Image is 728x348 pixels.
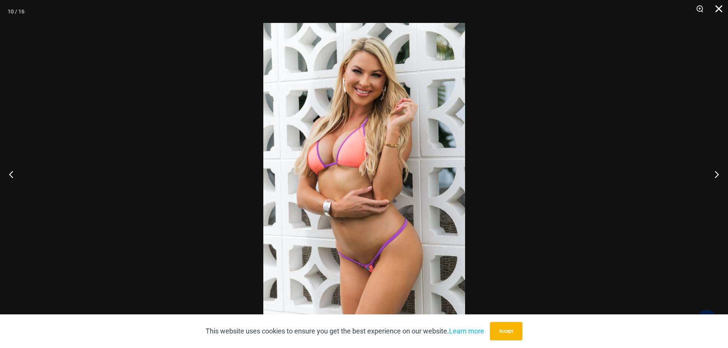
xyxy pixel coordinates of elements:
div: 10 / 16 [8,6,24,17]
a: Learn more [449,327,484,335]
button: Next [699,155,728,193]
button: Accept [490,322,522,340]
img: Wild Card Neon Bliss 312 Top 457 Micro 01 [263,23,465,325]
p: This website uses cookies to ensure you get the best experience on our website. [206,325,484,337]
